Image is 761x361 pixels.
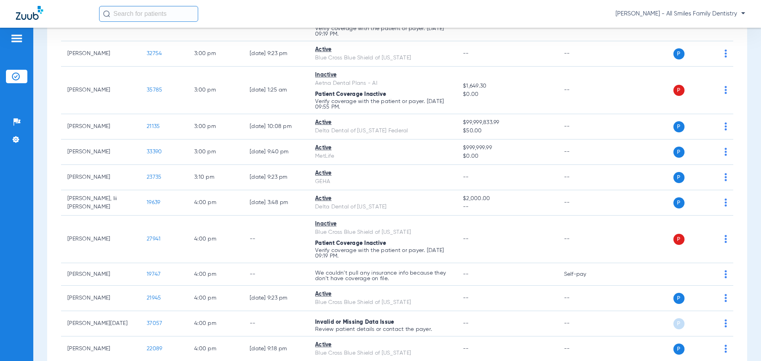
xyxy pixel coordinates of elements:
span: [PERSON_NAME] - All Smiles Family Dentistry [616,10,745,18]
img: group-dot-blue.svg [725,50,727,57]
span: P [673,344,685,355]
td: -- [243,311,309,336]
td: -- [243,263,309,286]
div: Delta Dental of [US_STATE] Federal [315,127,450,135]
span: P [673,121,685,132]
div: Active [315,118,450,127]
div: Active [315,290,450,298]
span: 19747 [147,271,161,277]
img: hamburger-icon [10,34,23,43]
td: 4:00 PM [188,286,243,311]
span: P [673,234,685,245]
td: [DATE] 9:40 PM [243,139,309,165]
div: Active [315,144,450,152]
td: [DATE] 9:23 PM [243,286,309,311]
div: Active [315,46,450,54]
div: Delta Dental of [US_STATE] [315,203,450,211]
img: group-dot-blue.svg [725,122,727,130]
td: [PERSON_NAME] [61,139,140,165]
div: Aetna Dental Plans - AI [315,79,450,88]
td: [PERSON_NAME] [61,114,140,139]
div: Active [315,341,450,349]
span: -- [463,203,551,211]
td: [DATE] 9:23 PM [243,165,309,190]
td: [PERSON_NAME] [61,165,140,190]
div: Blue Cross Blue Shield of [US_STATE] [315,349,450,357]
p: Verify coverage with the patient or payer. [DATE] 09:19 PM. [315,248,450,259]
img: group-dot-blue.svg [725,235,727,243]
span: P [673,318,685,329]
span: 19639 [147,200,160,205]
span: -- [463,174,469,180]
img: group-dot-blue.svg [725,199,727,206]
span: -- [463,271,469,277]
img: group-dot-blue.svg [725,148,727,156]
td: 4:00 PM [188,190,243,216]
span: -- [463,346,469,351]
td: [PERSON_NAME] [61,216,140,263]
td: -- [558,139,611,165]
td: -- [558,311,611,336]
td: [PERSON_NAME] [61,41,140,67]
td: 3:00 PM [188,139,243,165]
td: 4:00 PM [188,311,243,336]
img: group-dot-blue.svg [725,319,727,327]
div: Blue Cross Blue Shield of [US_STATE] [315,54,450,62]
span: 21135 [147,124,160,129]
img: group-dot-blue.svg [725,294,727,302]
div: Inactive [315,71,450,79]
td: [PERSON_NAME] [61,286,140,311]
td: [DATE] 9:23 PM [243,41,309,67]
td: 4:00 PM [188,216,243,263]
td: -- [558,190,611,216]
td: [PERSON_NAME] [61,67,140,114]
img: group-dot-blue.svg [725,86,727,94]
td: 3:00 PM [188,41,243,67]
td: [DATE] 3:48 PM [243,190,309,216]
td: 3:00 PM [188,67,243,114]
td: 3:00 PM [188,114,243,139]
input: Search for patients [99,6,198,22]
span: P [673,172,685,183]
img: Zuub Logo [16,6,43,20]
span: 32754 [147,51,162,56]
span: $99,999,833.99 [463,118,551,127]
span: $2,000.00 [463,195,551,203]
td: 3:10 PM [188,165,243,190]
span: 33390 [147,149,162,155]
span: -- [463,295,469,301]
span: $0.00 [463,90,551,99]
span: 21945 [147,295,161,301]
span: $50.00 [463,127,551,135]
td: -- [558,41,611,67]
img: Search Icon [103,10,110,17]
td: -- [558,67,611,114]
span: 35785 [147,87,162,93]
span: 37057 [147,321,162,326]
span: P [673,147,685,158]
td: 4:00 PM [188,263,243,286]
span: P [673,48,685,59]
td: -- [558,286,611,311]
span: -- [463,236,469,242]
p: Verify coverage with the patient or payer. [DATE] 09:55 PM. [315,99,450,110]
span: $1,649.30 [463,82,551,90]
div: MetLife [315,152,450,160]
p: Review patient details or contact the payer. [315,327,450,332]
td: -- [558,216,611,263]
span: -- [463,51,469,56]
td: -- [558,165,611,190]
span: 27941 [147,236,161,242]
td: [DATE] 1:25 AM [243,67,309,114]
span: Invalid or Missing Data Issue [315,319,394,325]
div: GEHA [315,178,450,186]
p: We couldn’t pull any insurance info because they don’t have coverage on file. [315,270,450,281]
td: -- [558,114,611,139]
span: P [673,293,685,304]
td: [PERSON_NAME] [61,263,140,286]
div: Chat Widget [721,323,761,361]
span: P [673,197,685,208]
span: $0.00 [463,152,551,160]
img: group-dot-blue.svg [725,173,727,181]
img: group-dot-blue.svg [725,270,727,278]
